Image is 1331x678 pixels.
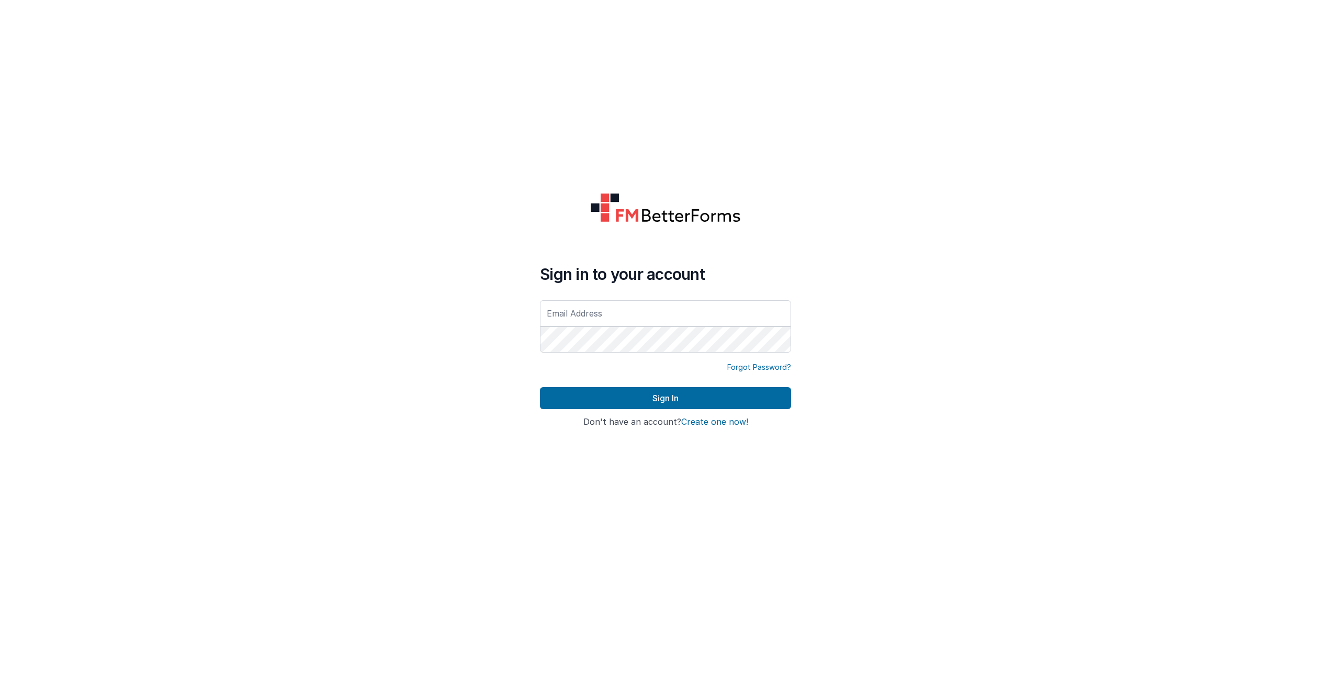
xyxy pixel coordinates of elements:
[681,417,748,427] button: Create one now!
[540,300,791,326] input: Email Address
[540,387,791,409] button: Sign In
[540,417,791,427] h4: Don't have an account?
[727,362,791,372] a: Forgot Password?
[540,265,791,284] h4: Sign in to your account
